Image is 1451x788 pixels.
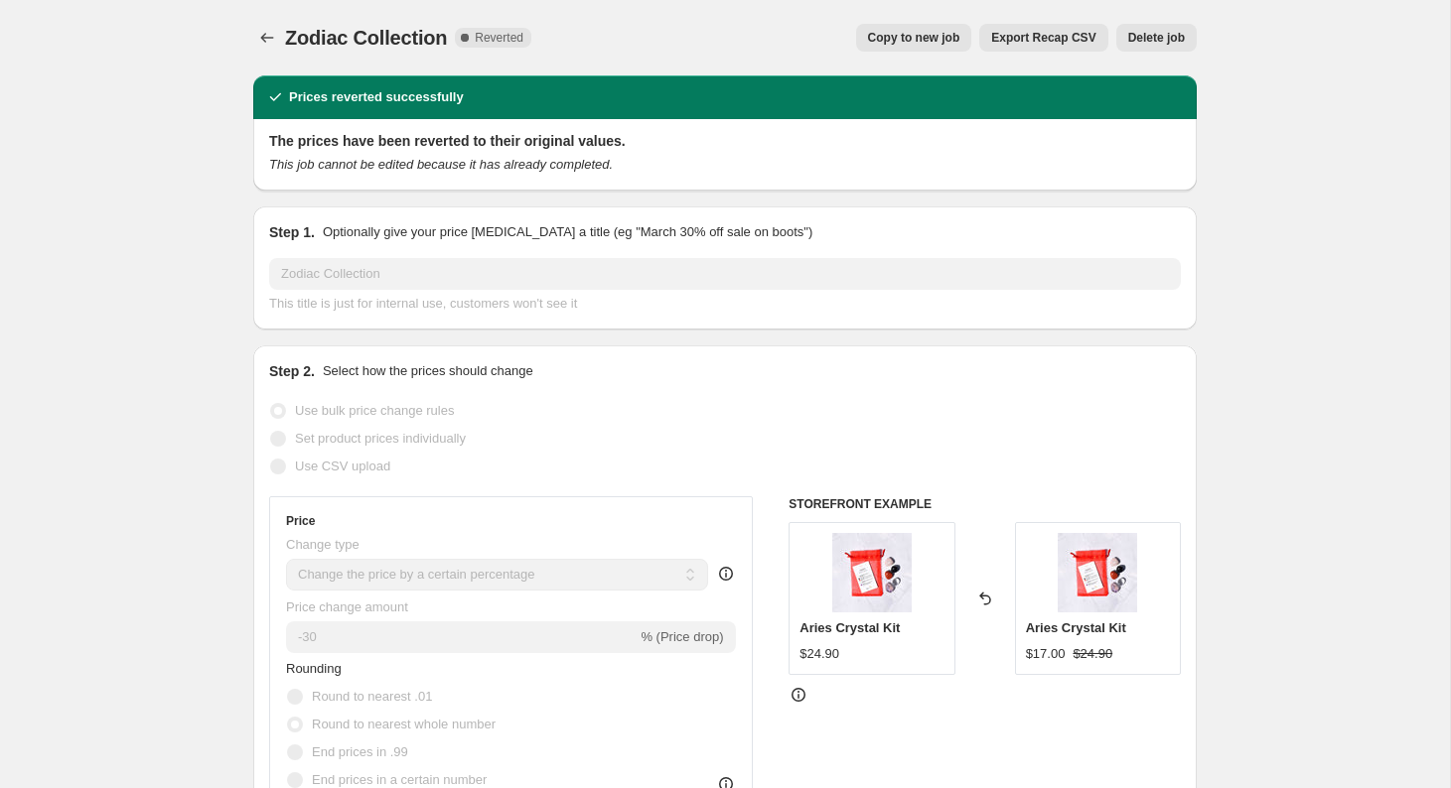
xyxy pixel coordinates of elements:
span: Use CSV upload [295,459,390,473]
h3: Price [286,513,315,529]
span: Aries Crystal Kit [1026,620,1126,635]
span: Price change amount [286,599,408,614]
span: Round to nearest whole number [312,717,496,731]
button: Price change jobs [253,24,281,52]
input: 30% off holiday sale [269,258,1181,290]
img: Aries_02_80x.jpg [832,533,912,612]
span: Use bulk price change rules [295,403,454,418]
div: $17.00 [1026,644,1066,664]
span: Round to nearest .01 [312,689,432,704]
span: Set product prices individually [295,431,466,446]
span: End prices in a certain number [312,772,487,787]
h2: The prices have been reverted to their original values. [269,131,1181,151]
img: Aries_02_80x.jpg [1058,533,1137,612]
span: End prices in .99 [312,744,408,759]
strike: $24.90 [1073,644,1112,664]
h2: Step 1. [269,222,315,242]
span: Delete job [1128,30,1185,46]
span: This title is just for internal use, customers won't see it [269,296,577,311]
h6: STOREFRONT EXAMPLE [789,496,1181,512]
span: Rounding [286,661,342,676]
span: % (Price drop) [641,629,723,644]
span: Reverted [475,30,523,46]
input: -15 [286,621,637,653]
h2: Step 2. [269,361,315,381]
div: $24.90 [799,644,839,664]
button: Export Recap CSV [979,24,1107,52]
span: Export Recap CSV [991,30,1095,46]
i: This job cannot be edited because it has already completed. [269,157,613,172]
h2: Prices reverted successfully [289,87,464,107]
p: Select how the prices should change [323,361,533,381]
span: Change type [286,537,360,552]
button: Delete job [1116,24,1197,52]
span: Aries Crystal Kit [799,620,900,635]
div: help [716,564,736,584]
button: Copy to new job [856,24,972,52]
span: Copy to new job [868,30,960,46]
p: Optionally give your price [MEDICAL_DATA] a title (eg "March 30% off sale on boots") [323,222,812,242]
span: Zodiac Collection [285,27,447,49]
